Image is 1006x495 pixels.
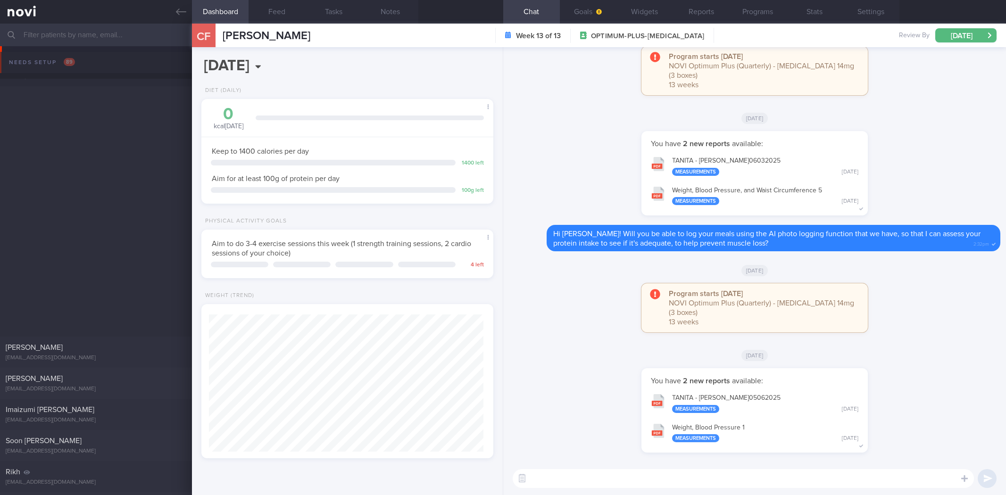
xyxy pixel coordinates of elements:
[6,406,94,413] span: Imaizumi [PERSON_NAME]
[223,30,310,41] span: [PERSON_NAME]
[681,377,732,385] strong: 2 new reports
[201,292,254,299] div: Weight (Trend)
[6,355,186,362] div: [EMAIL_ADDRESS][DOMAIN_NAME]
[646,418,863,447] button: Weight, Blood Pressure 1 Measurements [DATE]
[211,106,246,123] div: 0
[212,148,309,155] span: Keep to 1400 calories per day
[646,181,863,210] button: Weight, Blood Pressure, and Waist Circumference 5 Measurements [DATE]
[553,230,981,247] span: Hi [PERSON_NAME]! Will you be able to log your meals using the AI photo logging function that we ...
[669,62,854,79] span: NOVI Optimum Plus (Quarterly) - [MEDICAL_DATA] 14mg (3 boxes)
[7,56,77,69] div: Needs setup
[672,424,858,443] div: Weight, Blood Pressure 1
[935,28,997,42] button: [DATE]
[651,139,858,148] p: You have available:
[6,448,186,455] div: [EMAIL_ADDRESS][DOMAIN_NAME]
[741,113,768,124] span: [DATE]
[669,299,854,316] span: NOVI Optimum Plus (Quarterly) - [MEDICAL_DATA] 14mg (3 boxes)
[672,197,719,205] div: Measurements
[672,168,719,176] div: Measurements
[973,239,989,247] span: 2:32pm
[6,375,63,382] span: [PERSON_NAME]
[669,81,698,89] span: 13 weeks
[6,468,20,476] span: Rikh
[6,437,82,445] span: Soon [PERSON_NAME]
[460,160,484,167] div: 1400 left
[211,106,246,131] div: kcal [DATE]
[212,175,340,182] span: Aim for at least 100g of protein per day
[669,318,698,326] span: 13 weeks
[6,479,186,486] div: [EMAIL_ADDRESS][DOMAIN_NAME]
[460,187,484,194] div: 100 g left
[672,434,719,442] div: Measurements
[681,140,732,148] strong: 2 new reports
[842,406,858,413] div: [DATE]
[842,169,858,176] div: [DATE]
[6,344,63,351] span: [PERSON_NAME]
[201,218,287,225] div: Physical Activity Goals
[842,435,858,442] div: [DATE]
[672,394,858,413] div: TANITA - [PERSON_NAME] 05062025
[591,32,704,41] span: OPTIMUM-PLUS-[MEDICAL_DATA]
[899,32,930,40] span: Review By
[516,31,561,41] strong: Week 13 of 13
[672,157,858,176] div: TANITA - [PERSON_NAME] 06032025
[669,53,743,60] strong: Program starts [DATE]
[741,350,768,361] span: [DATE]
[646,151,863,181] button: TANITA - [PERSON_NAME]06032025 Measurements [DATE]
[201,87,241,94] div: Diet (Daily)
[6,417,186,424] div: [EMAIL_ADDRESS][DOMAIN_NAME]
[672,187,858,206] div: Weight, Blood Pressure, and Waist Circumference 5
[672,405,719,413] div: Measurements
[842,198,858,205] div: [DATE]
[212,240,471,257] span: Aim to do 3-4 exercise sessions this week (1 strength training sessions, 2 cardio sessions of you...
[460,262,484,269] div: 4 left
[669,290,743,297] strong: Program starts [DATE]
[64,58,75,66] span: 89
[646,388,863,418] button: TANITA - [PERSON_NAME]05062025 Measurements [DATE]
[651,376,858,386] p: You have available:
[6,386,186,393] div: [EMAIL_ADDRESS][DOMAIN_NAME]
[186,18,222,54] div: CF
[741,265,768,276] span: [DATE]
